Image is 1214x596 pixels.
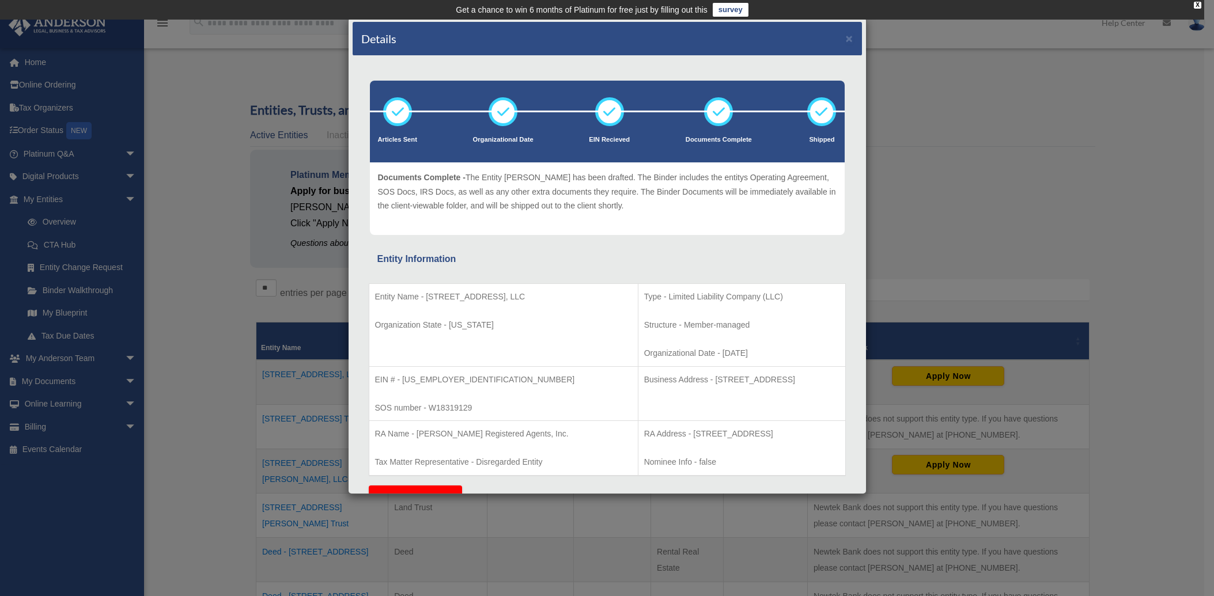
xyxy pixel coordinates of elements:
p: Structure - Member-managed [644,318,839,332]
p: Documents Complete [686,134,752,146]
p: SOS number - W18319129 [375,401,632,415]
div: Get a chance to win 6 months of Platinum for free just by filling out this [456,3,708,17]
p: The Entity [PERSON_NAME] has been drafted. The Binder includes the entitys Operating Agreement, S... [378,170,837,213]
p: Organization State - [US_STATE] [375,318,632,332]
p: EIN # - [US_EMPLOYER_IDENTIFICATION_NUMBER] [375,373,632,387]
p: Tax Matter Representative - Disregarded Entity [375,455,632,469]
p: Organizational Date - [DATE] [644,346,839,360]
p: Business Address - [STREET_ADDRESS] [644,373,839,387]
p: EIN Recieved [589,134,630,146]
span: Documents Complete - [378,173,466,182]
button: × [846,32,853,44]
p: RA Name - [PERSON_NAME] Registered Agents, Inc. [375,427,632,441]
div: close [1194,2,1201,9]
p: Type - Limited Liability Company (LLC) [644,290,839,304]
div: Entity Information [377,251,837,267]
p: Shipped [807,134,836,146]
p: Nominee Info - false [644,455,839,469]
h4: Details [361,31,396,47]
p: Articles Sent [378,134,417,146]
a: survey [713,3,748,17]
p: RA Address - [STREET_ADDRESS] [644,427,839,441]
p: Organizational Date [473,134,534,146]
p: Entity Name - [STREET_ADDRESS], LLC [375,290,632,304]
